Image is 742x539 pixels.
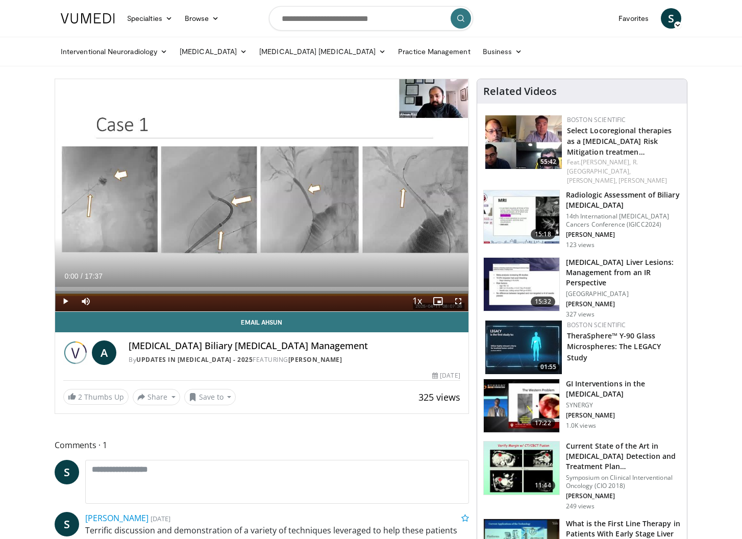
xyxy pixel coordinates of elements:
button: Play [55,291,76,311]
a: [MEDICAL_DATA] [MEDICAL_DATA] [253,41,392,62]
a: S [55,512,79,536]
span: 11:44 [531,480,555,491]
span: 17:22 [531,418,555,428]
a: Favorites [612,8,655,29]
span: 0:00 [64,272,78,280]
a: 15:18 Radiologic Assessment of Biliary [MEDICAL_DATA] 14th International [MEDICAL_DATA] Cancers C... [483,190,681,249]
a: [PERSON_NAME] [85,512,149,524]
a: Interventional Neuroradiology [55,41,174,62]
h4: [MEDICAL_DATA] Biliary [MEDICAL_DATA] Management [129,340,460,352]
a: A [92,340,116,365]
button: Save to [184,389,236,405]
a: 2 Thumbs Up [63,389,129,405]
small: [DATE] [151,514,170,523]
a: 15:32 [MEDICAL_DATA] Liver Lesions: Management from an IR Perspective [GEOGRAPHIC_DATA] [PERSON_N... [483,257,681,318]
a: Email Ahsun [55,312,468,332]
img: 908666f0-8820-4e7c-a310-4914fe0b7f7a.150x105_q85_crop-smart_upscale.jpg [484,379,559,432]
span: 2 [78,392,82,402]
a: 01:55 [485,321,562,374]
a: [PERSON_NAME], [581,158,631,166]
img: 33111fdb-f2dc-4d58-8201-c30510a95d94.150x105_q85_crop-smart_upscale.jpg [485,321,562,374]
p: 123 views [566,241,595,249]
a: Business [477,41,529,62]
p: 1.0K views [566,422,596,430]
a: Practice Management [392,41,476,62]
p: Symposium on Clinical Interventional Oncology (CIO 2018) [566,474,681,490]
h3: Current State of the Art in [MEDICAL_DATA] Detection and Treatment Plan… [566,441,681,472]
a: Browse [179,8,226,29]
span: / [81,272,83,280]
a: [PERSON_NAME], [567,176,617,185]
span: 15:32 [531,297,555,307]
h3: GI Interventions in the [MEDICAL_DATA] [566,379,681,399]
img: cc80658a-0762-4906-91f3-cd68aa2a2b0a.150x105_q85_crop-smart_upscale.jpg [485,115,562,169]
a: [PERSON_NAME] [619,176,667,185]
span: 17:37 [85,272,103,280]
p: SYNERGY [566,401,681,409]
a: Select Locoregional therapies as a [MEDICAL_DATA] Risk Mitigation treatmen… [567,126,672,157]
button: Playback Rate [407,291,428,311]
div: Progress Bar [55,287,468,291]
input: Search topics, interventions [269,6,473,31]
img: VuMedi Logo [61,13,115,23]
h3: Radiologic Assessment of Biliary [MEDICAL_DATA] [566,190,681,210]
p: [PERSON_NAME] [566,411,681,420]
div: By FEATURING [129,355,460,364]
a: 17:22 GI Interventions in the [MEDICAL_DATA] SYNERGY [PERSON_NAME] 1.0K views [483,379,681,433]
span: 15:18 [531,229,555,239]
button: Enable picture-in-picture mode [428,291,448,311]
a: Boston Scientific [567,321,626,329]
span: 55:42 [537,157,559,166]
button: Fullscreen [448,291,468,311]
img: 4386961c-9d5d-4966-a406-2878d39e5e66.150x105_q85_crop-smart_upscale.jpg [484,442,559,495]
p: 249 views [566,502,595,510]
video-js: Video Player [55,79,468,312]
img: Updates in Interventional Radiology - 2025 [63,340,88,365]
a: [PERSON_NAME] [288,355,342,364]
span: 01:55 [537,362,559,372]
h4: Related Videos [483,85,557,97]
p: 14th International [MEDICAL_DATA] Cancers Conference (IGICC2024) [566,212,681,229]
a: 55:42 [485,115,562,169]
p: [GEOGRAPHIC_DATA] [566,290,681,298]
button: Mute [76,291,96,311]
p: [PERSON_NAME] [566,492,681,500]
h3: [MEDICAL_DATA] Liver Lesions: Management from an IR Perspective [566,257,681,288]
p: 327 views [566,310,595,318]
p: [PERSON_NAME] [566,300,681,308]
div: Feat. [567,158,679,185]
p: [PERSON_NAME] [566,231,681,239]
span: 325 views [418,391,460,403]
a: S [661,8,681,29]
a: Updates in [MEDICAL_DATA] - 2025 [136,355,253,364]
div: [DATE] [432,371,460,380]
img: 46ffcb61-8e25-4eda-b567-e5b1aff459b8.150x105_q85_crop-smart_upscale.jpg [484,258,559,311]
a: [MEDICAL_DATA] [174,41,253,62]
a: R. [GEOGRAPHIC_DATA], [567,158,638,176]
a: 11:44 Current State of the Art in [MEDICAL_DATA] Detection and Treatment Plan… Symposium on Clini... [483,441,681,510]
button: Share [133,389,180,405]
img: 24393bd0-b7ce-437c-8f94-6b288d6f8559.150x105_q85_crop-smart_upscale.jpg [484,190,559,243]
a: S [55,460,79,484]
a: TheraSphere™ Y-90 Glass Microspheres: The LEGACY Study [567,331,661,362]
a: Boston Scientific [567,115,626,124]
span: Comments 1 [55,438,469,452]
a: Specialties [121,8,179,29]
